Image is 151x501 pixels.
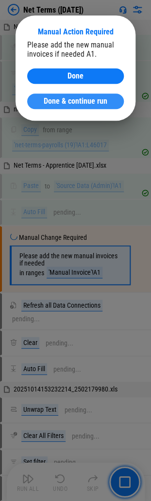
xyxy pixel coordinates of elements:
[27,94,124,109] button: Done & continue run
[27,68,124,84] button: Done
[67,72,84,80] span: Done
[27,40,124,59] div: Please add the new manual invoices if needed A1.
[27,27,124,36] div: Manual Action Required
[44,97,107,105] span: Done & continue run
